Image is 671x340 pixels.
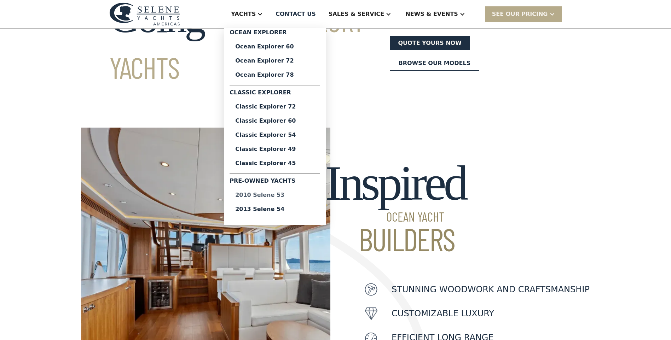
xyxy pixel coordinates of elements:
img: logo [109,2,180,25]
span: Builders [325,223,465,255]
a: 2013 Selene 54 [230,202,320,216]
a: Classic Explorer 49 [230,142,320,156]
div: SEE Our Pricing [485,6,562,22]
span: Ocean Yacht [325,210,465,223]
a: Quote yours now [390,36,470,50]
p: Stunning woodwork and craftsmanship [392,283,590,296]
h2: Inspired [325,156,465,255]
div: Contact US [276,10,316,18]
p: customizable luxury [392,307,494,320]
div: Classic Explorer 54 [235,132,314,138]
div: Classic Explorer 45 [235,160,314,166]
div: Classic Explorer 60 [235,118,314,124]
div: Ocean Explorer 72 [235,58,314,64]
div: News & EVENTS [405,10,458,18]
nav: Yachts [224,28,326,225]
div: Pre-Owned Yachts [230,177,320,188]
div: Classic Explorer 72 [235,104,314,110]
div: 2010 Selene 53 [235,192,314,198]
a: Ocean Explorer 60 [230,40,320,54]
div: 2013 Selene 54 [235,206,314,212]
a: Classic Explorer 45 [230,156,320,170]
a: Ocean Explorer 72 [230,54,320,68]
div: SEE Our Pricing [492,10,548,18]
a: Browse our models [390,56,480,71]
div: Ocean Explorer 78 [235,72,314,78]
a: Classic Explorer 72 [230,100,320,114]
div: Sales & Service [329,10,384,18]
div: Ocean Explorer [230,28,320,40]
a: 2010 Selene 53 [230,188,320,202]
div: Classic Explorer 49 [235,146,314,152]
a: Classic Explorer 60 [230,114,320,128]
img: icon [365,307,377,320]
div: Ocean Explorer 60 [235,44,314,49]
a: Classic Explorer 54 [230,128,320,142]
div: Yachts [231,10,256,18]
div: Classic Explorer [230,88,320,100]
a: Ocean Explorer 78 [230,68,320,82]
